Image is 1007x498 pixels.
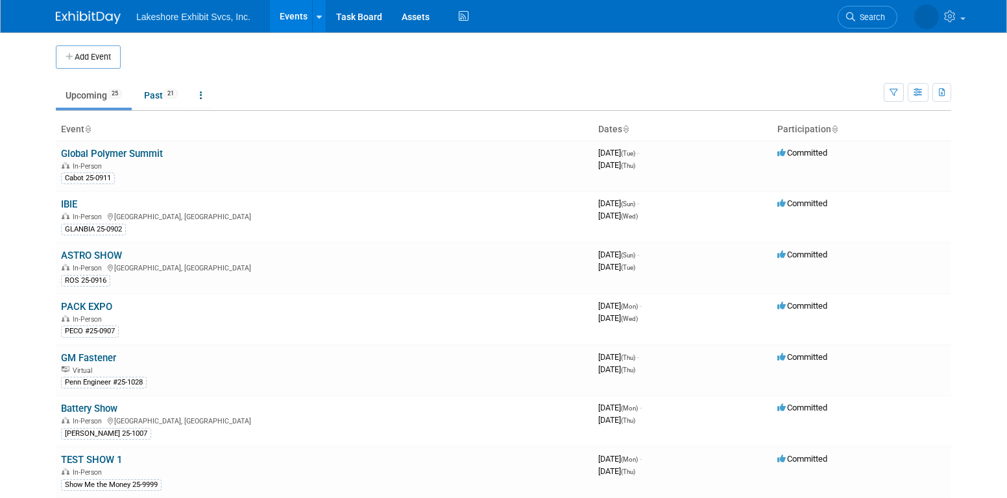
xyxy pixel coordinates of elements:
span: (Mon) [621,303,638,310]
span: Committed [777,403,827,412]
a: PACK EXPO [61,301,112,313]
span: Committed [777,454,827,464]
div: [GEOGRAPHIC_DATA], [GEOGRAPHIC_DATA] [61,415,588,425]
span: [DATE] [598,415,635,425]
span: (Mon) [621,405,638,412]
div: Cabot 25-0911 [61,172,115,184]
span: - [637,352,639,362]
div: [PERSON_NAME] 25-1007 [61,428,151,440]
img: In-Person Event [62,264,69,270]
th: Dates [593,119,772,141]
span: 21 [164,89,178,99]
a: Battery Show [61,403,117,414]
a: GM Fastener [61,352,116,364]
span: (Wed) [621,213,638,220]
span: In-Person [73,468,106,477]
span: [DATE] [598,160,635,170]
span: [DATE] [598,364,635,374]
span: In-Person [73,213,106,221]
img: In-Person Event [62,315,69,322]
span: - [640,301,642,311]
span: Virtual [73,366,96,375]
span: [DATE] [598,454,642,464]
th: Event [56,119,593,141]
span: [DATE] [598,148,639,158]
span: 25 [108,89,122,99]
img: In-Person Event [62,162,69,169]
span: - [637,198,639,208]
span: - [637,148,639,158]
span: [DATE] [598,466,635,476]
a: Global Polymer Summit [61,148,163,160]
img: ExhibitDay [56,11,121,24]
span: [DATE] [598,403,642,412]
img: In-Person Event [62,468,69,475]
span: Committed [777,250,827,259]
span: [DATE] [598,313,638,323]
div: PECO #25-0907 [61,326,119,337]
span: - [637,250,639,259]
span: In-Person [73,315,106,324]
span: Committed [777,301,827,311]
img: In-Person Event [62,213,69,219]
span: (Sun) [621,200,635,207]
a: Sort by Event Name [84,124,91,134]
span: (Tue) [621,264,635,271]
span: (Mon) [621,456,638,463]
a: Upcoming25 [56,83,132,108]
a: TEST SHOW 1 [61,454,122,466]
span: (Thu) [621,468,635,475]
span: Committed [777,352,827,362]
span: Committed [777,148,827,158]
th: Participation [772,119,951,141]
span: (Thu) [621,417,635,424]
span: [DATE] [598,211,638,220]
a: Sort by Start Date [622,124,629,134]
span: (Sun) [621,252,635,259]
span: (Thu) [621,366,635,373]
span: [DATE] [598,301,642,311]
div: [GEOGRAPHIC_DATA], [GEOGRAPHIC_DATA] [61,211,588,221]
a: IBIE [61,198,77,210]
span: In-Person [73,264,106,272]
span: (Tue) [621,150,635,157]
span: [DATE] [598,352,639,362]
img: Virtual Event [62,366,69,373]
div: Penn Engineer #25-1028 [61,377,147,388]
span: (Wed) [621,315,638,322]
span: [DATE] [598,250,639,259]
span: Committed [777,198,827,208]
span: [DATE] [598,262,635,272]
a: ASTRO SHOW [61,250,122,261]
span: [DATE] [598,198,639,208]
span: - [640,454,642,464]
a: Search [838,6,897,29]
span: (Thu) [621,354,635,361]
div: ROS 25-0916 [61,275,110,287]
div: [GEOGRAPHIC_DATA], [GEOGRAPHIC_DATA] [61,262,588,272]
span: Search [855,12,885,22]
img: MICHELLE MOYA [914,5,939,29]
span: Lakeshore Exhibit Svcs, Inc. [136,12,250,22]
img: In-Person Event [62,417,69,423]
span: In-Person [73,162,106,171]
a: Past21 [134,83,188,108]
a: Sort by Participation Type [831,124,838,134]
div: GLANBIA 25-0902 [61,224,126,235]
span: - [640,403,642,412]
span: (Thu) [621,162,635,169]
button: Add Event [56,45,121,69]
div: Show Me the Money 25-9999 [61,479,162,491]
span: In-Person [73,417,106,425]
